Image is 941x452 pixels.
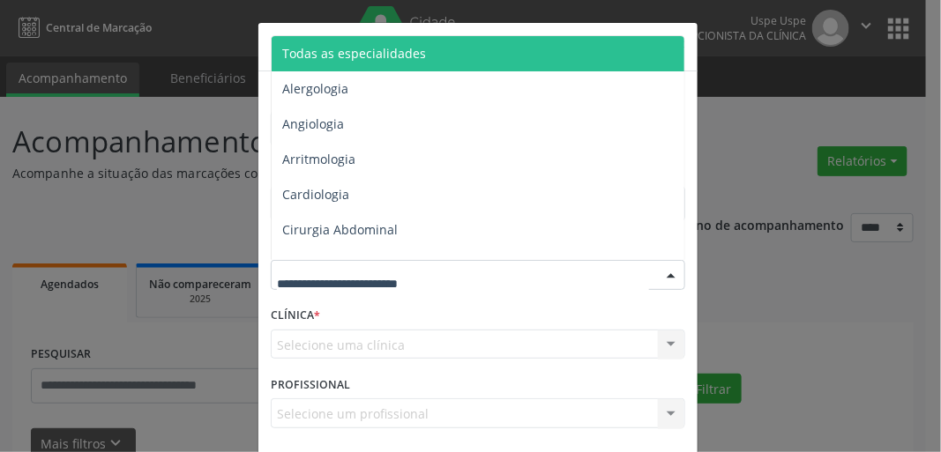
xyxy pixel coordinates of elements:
span: Angiologia [282,115,344,132]
span: Arritmologia [282,151,355,167]
span: Cirurgia Bariatrica [282,256,391,273]
label: CLÍNICA [271,302,320,330]
label: PROFISSIONAL [271,371,350,398]
span: Todas as especialidades [282,45,426,62]
span: Cardiologia [282,186,349,203]
h5: Relatório de agendamentos [271,35,473,58]
button: Close [662,23,698,66]
span: Cirurgia Abdominal [282,221,398,238]
span: Alergologia [282,80,348,97]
